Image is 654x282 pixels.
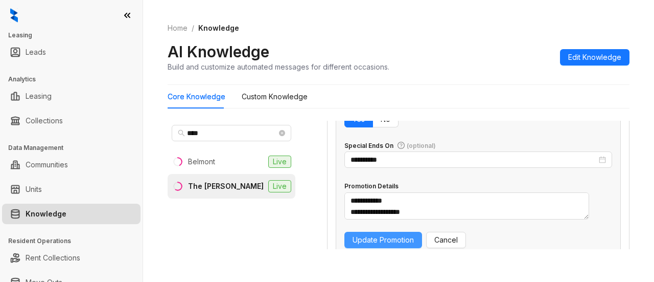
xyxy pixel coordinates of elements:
span: close-circle [279,130,285,136]
li: / [192,23,194,34]
li: Rent Collections [2,248,141,268]
li: Leads [2,42,141,62]
h3: Analytics [8,75,143,84]
a: Collections [26,111,63,131]
div: Custom Knowledge [242,91,308,102]
button: Edit Knowledge [560,49,629,66]
div: Build and customize automated messages for different occasions. [168,61,389,72]
h3: Data Management [8,143,143,153]
span: Update Promotion [353,234,414,246]
span: Edit Knowledge [568,52,621,63]
span: Cancel [434,234,458,246]
div: Core Knowledge [168,91,225,102]
span: Yes [353,115,365,123]
li: Collections [2,111,141,131]
li: Units [2,179,141,200]
a: Leasing [26,86,52,106]
li: Communities [2,155,141,175]
button: Update Promotion [344,232,422,248]
img: logo [10,8,18,23]
span: search [178,129,185,137]
a: Home [166,23,190,34]
h3: Resident Operations [8,236,143,246]
a: Units [26,179,42,200]
div: The [PERSON_NAME] [188,181,264,192]
span: question-circle [398,142,405,149]
a: Rent Collections [26,248,80,268]
a: Communities [26,155,68,175]
div: Belmont [188,156,215,167]
li: Leasing [2,86,141,106]
span: Live [268,156,291,168]
h3: Leasing [8,31,143,40]
span: (optional) [407,142,436,149]
span: Live [268,180,291,192]
a: Knowledge [26,204,66,224]
h2: AI Knowledge [168,42,269,61]
span: No [381,115,390,123]
div: Special Ends On [344,141,436,151]
span: Knowledge [198,24,239,32]
div: Promotion Details [344,182,399,191]
button: Cancel [426,232,466,248]
a: Leads [26,42,46,62]
li: Knowledge [2,204,141,224]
